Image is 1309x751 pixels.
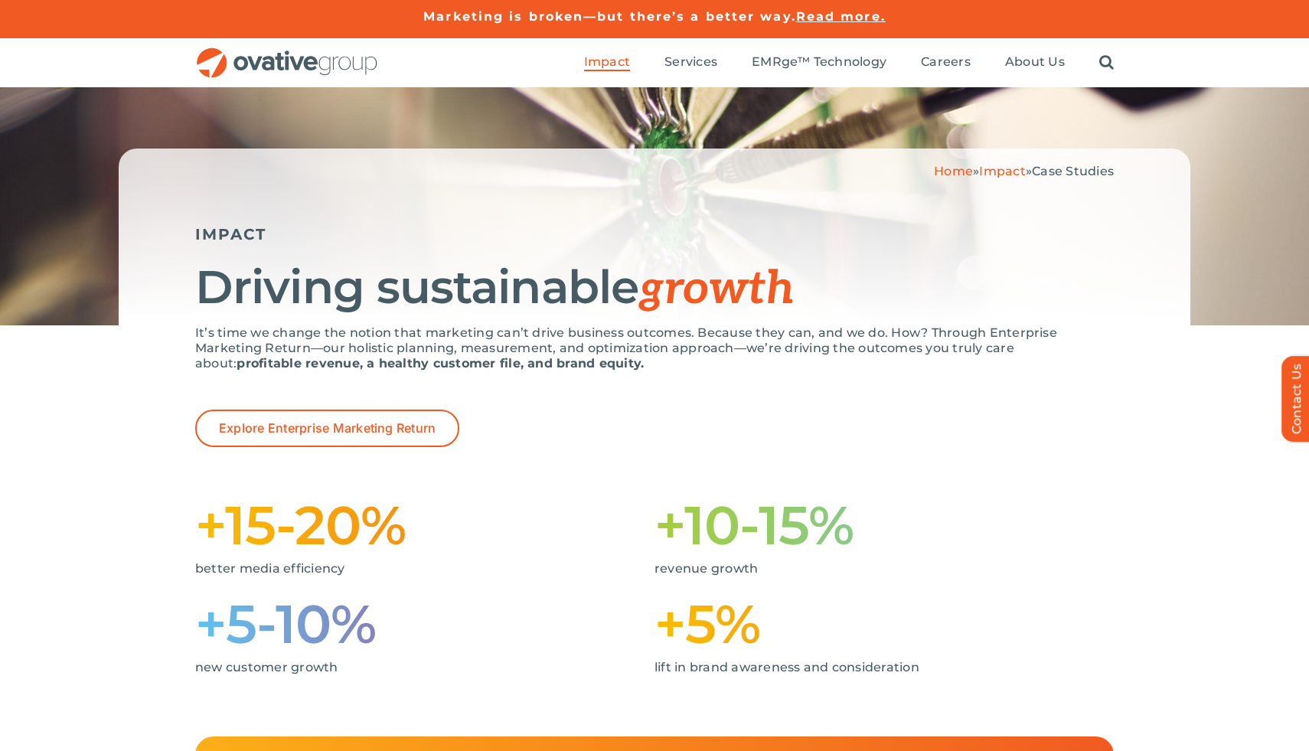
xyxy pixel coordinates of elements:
[934,164,1114,178] span: » »
[934,164,973,178] a: Home
[584,54,630,70] span: Impact
[796,9,886,24] a: Read more.
[1099,54,1114,71] a: Search
[237,356,644,371] strong: profitable revenue, a healthy customer file, and brand equity.
[979,164,1025,178] a: Impact
[195,325,1114,371] p: It’s time we change the notion that marketing can’t drive business outcomes. Because they can, an...
[584,54,630,71] a: Impact
[664,54,717,71] a: Services
[664,54,717,70] span: Services
[1032,164,1114,178] span: Case Studies
[654,599,1114,648] h1: +5%
[654,501,1114,550] h1: +10-15%
[195,225,1114,243] h5: IMPACT
[195,263,1114,314] h1: Driving sustainable
[921,54,971,71] a: Careers
[752,54,886,71] a: EMRge™ Technology
[921,54,971,70] span: Careers
[195,410,459,447] a: Explore Enterprise Marketing Return
[195,660,632,675] p: new customer growth
[752,54,886,70] span: EMRge™ Technology
[423,9,796,24] a: Marketing is broken—but there’s a better way.
[195,561,632,576] p: better media efficiency
[1005,54,1065,71] a: About Us
[584,38,1114,87] nav: Menu
[654,660,1091,675] p: lift in brand awareness and consideration
[638,262,795,317] span: growth
[1005,54,1065,70] span: About Us
[195,501,654,550] h1: +15-20%
[654,561,1091,576] p: revenue growth
[195,599,654,648] h1: +5-10%
[219,421,436,436] span: Explore Enterprise Marketing Return
[195,46,379,60] a: OG_Full_horizontal_RGB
